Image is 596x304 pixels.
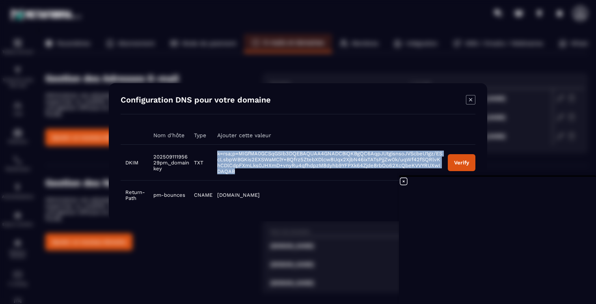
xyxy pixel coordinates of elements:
[121,144,149,180] td: DKIM
[212,126,443,145] th: Ajouter cette valeur
[149,126,189,145] th: Nom d'hôte
[153,192,185,198] span: pm-bounces
[189,126,212,145] th: Type
[454,159,469,165] div: Verify
[189,144,212,180] td: TXT
[121,180,149,209] td: Return-Path
[153,153,189,171] span: 20250911195629pm._domainkey
[217,192,260,198] span: [DOMAIN_NAME]
[448,154,475,171] button: Verify
[217,151,442,174] span: k=rsa;p=MIGfMA0GCSqGSIb3DQEBAQUAA4GNADCBiQKBgQC6AqpJUtgisnsoJVScbeU1gz/EScLsbpWBGKis2EXSWaMClY+BQ...
[189,180,212,209] td: CNAME
[121,95,271,106] h4: Configuration DNS pour votre domaine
